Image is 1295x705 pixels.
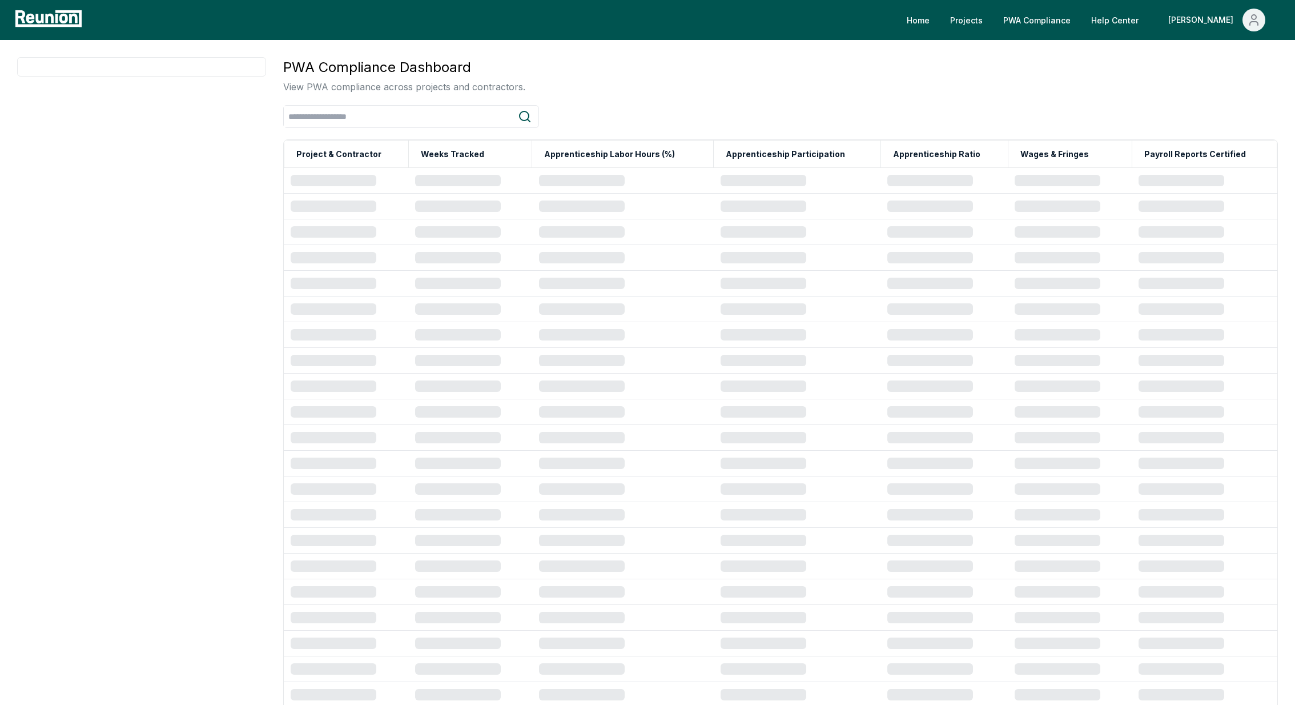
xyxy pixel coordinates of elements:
[898,9,1284,31] nav: Main
[419,143,486,166] button: Weeks Tracked
[723,143,847,166] button: Apprenticeship Participation
[1168,9,1238,31] div: [PERSON_NAME]
[941,9,992,31] a: Projects
[1018,143,1091,166] button: Wages & Fringes
[994,9,1080,31] a: PWA Compliance
[1159,9,1274,31] button: [PERSON_NAME]
[898,9,939,31] a: Home
[283,57,525,78] h3: PWA Compliance Dashboard
[891,143,983,166] button: Apprenticeship Ratio
[1082,9,1148,31] a: Help Center
[283,80,525,94] p: View PWA compliance across projects and contractors.
[542,143,677,166] button: Apprenticeship Labor Hours (%)
[294,143,384,166] button: Project & Contractor
[1142,143,1248,166] button: Payroll Reports Certified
